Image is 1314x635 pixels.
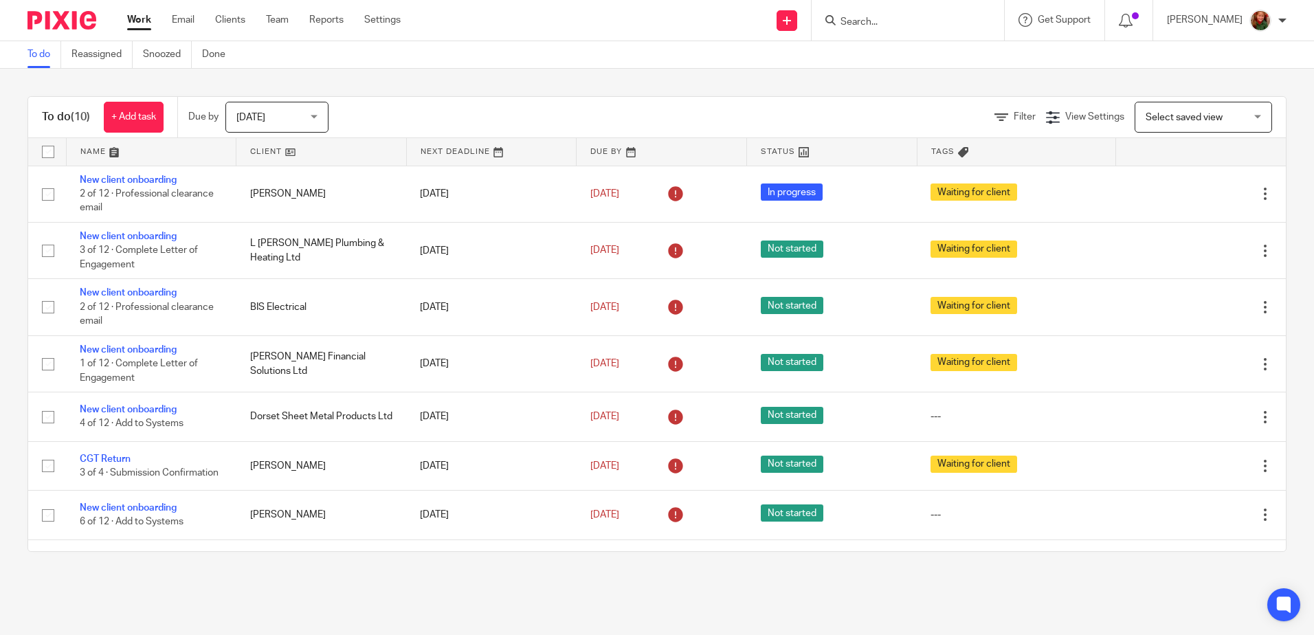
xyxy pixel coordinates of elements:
[406,441,577,490] td: [DATE]
[80,246,198,270] span: 3 of 12 · Complete Letter of Engagement
[27,41,61,68] a: To do
[931,183,1017,201] span: Waiting for client
[931,148,955,155] span: Tags
[931,297,1017,314] span: Waiting for client
[1146,113,1223,122] span: Select saved view
[236,222,407,278] td: L [PERSON_NAME] Plumbing & Heating Ltd
[761,183,823,201] span: In progress
[590,359,619,368] span: [DATE]
[80,359,198,383] span: 1 of 12 · Complete Letter of Engagement
[406,335,577,392] td: [DATE]
[236,491,407,539] td: [PERSON_NAME]
[80,288,177,298] a: New client onboarding
[42,110,90,124] h1: To do
[80,302,214,326] span: 2 of 12 · Professional clearance email
[761,504,823,522] span: Not started
[761,241,823,258] span: Not started
[27,11,96,30] img: Pixie
[188,110,219,124] p: Due by
[80,232,177,241] a: New client onboarding
[266,13,289,27] a: Team
[761,354,823,371] span: Not started
[80,454,131,464] a: CGT Return
[80,517,183,527] span: 6 of 12 · Add to Systems
[590,461,619,471] span: [DATE]
[71,111,90,122] span: (10)
[127,13,151,27] a: Work
[71,41,133,68] a: Reassigned
[236,441,407,490] td: [PERSON_NAME]
[931,456,1017,473] span: Waiting for client
[1167,13,1243,27] p: [PERSON_NAME]
[406,491,577,539] td: [DATE]
[761,456,823,473] span: Not started
[236,539,407,588] td: CCA Practice Info
[80,468,219,478] span: 3 of 4 · Submission Confirmation
[236,113,265,122] span: [DATE]
[590,189,619,199] span: [DATE]
[590,246,619,256] span: [DATE]
[406,166,577,222] td: [DATE]
[590,412,619,421] span: [DATE]
[590,302,619,312] span: [DATE]
[80,419,183,429] span: 4 of 12 · Add to Systems
[215,13,245,27] a: Clients
[406,279,577,335] td: [DATE]
[309,13,344,27] a: Reports
[931,508,1102,522] div: ---
[590,510,619,520] span: [DATE]
[202,41,236,68] a: Done
[236,392,407,441] td: Dorset Sheet Metal Products Ltd
[80,189,214,213] span: 2 of 12 · Professional clearance email
[80,503,177,513] a: New client onboarding
[931,354,1017,371] span: Waiting for client
[364,13,401,27] a: Settings
[143,41,192,68] a: Snoozed
[406,222,577,278] td: [DATE]
[80,405,177,414] a: New client onboarding
[931,241,1017,258] span: Waiting for client
[80,345,177,355] a: New client onboarding
[172,13,194,27] a: Email
[1038,15,1091,25] span: Get Support
[406,392,577,441] td: [DATE]
[839,16,963,29] input: Search
[236,335,407,392] td: [PERSON_NAME] Financial Solutions Ltd
[1065,112,1124,122] span: View Settings
[761,297,823,314] span: Not started
[1014,112,1036,122] span: Filter
[761,407,823,424] span: Not started
[104,102,164,133] a: + Add task
[236,279,407,335] td: BIS Electrical
[80,175,177,185] a: New client onboarding
[406,539,577,588] td: [DATE]
[236,166,407,222] td: [PERSON_NAME]
[1249,10,1271,32] img: sallycropped.JPG
[931,410,1102,423] div: ---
